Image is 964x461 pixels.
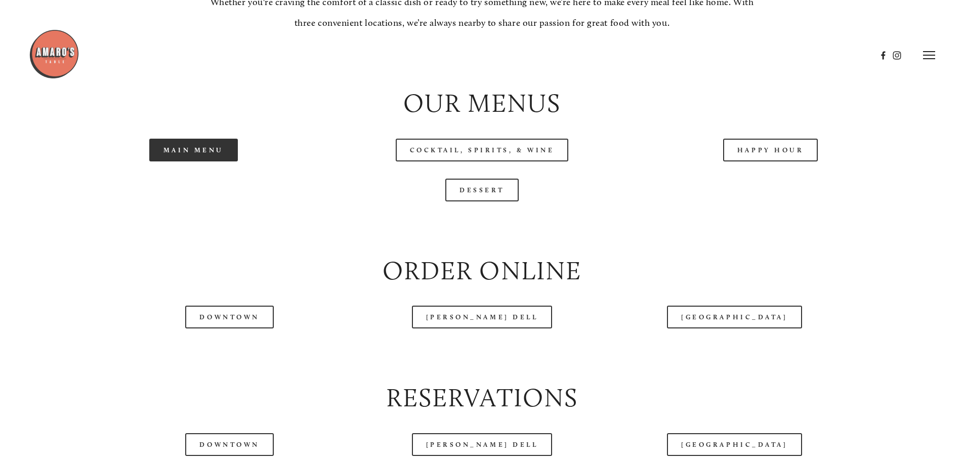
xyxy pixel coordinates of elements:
a: [GEOGRAPHIC_DATA] [667,306,802,328]
h2: Order Online [58,253,906,289]
a: [PERSON_NAME] Dell [412,306,553,328]
h2: Reservations [58,380,906,416]
img: Amaro's Table [29,29,79,79]
a: Downtown [185,433,273,456]
a: [GEOGRAPHIC_DATA] [667,433,802,456]
a: Happy Hour [723,139,818,161]
a: Cocktail, Spirits, & Wine [396,139,569,161]
a: Downtown [185,306,273,328]
a: Main Menu [149,139,238,161]
a: Dessert [445,179,519,201]
a: [PERSON_NAME] Dell [412,433,553,456]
